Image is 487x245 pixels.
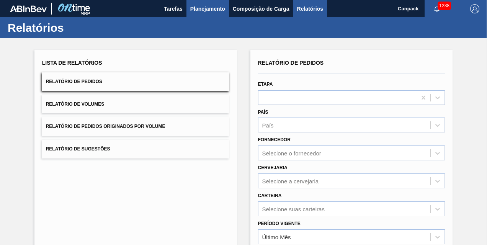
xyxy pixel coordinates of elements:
[262,178,319,184] div: Selecione a cervejaria
[262,150,321,157] div: Selecione o fornecedor
[258,165,288,170] label: Cervejaria
[258,137,291,142] label: Fornecedor
[258,60,324,66] span: Relatório de Pedidos
[262,206,325,212] div: Selecione suas carteiras
[42,140,229,158] button: Relatório de Sugestões
[258,82,273,87] label: Etapa
[438,2,451,10] span: 1238
[42,95,229,114] button: Relatório de Volumes
[42,60,102,66] span: Lista de Relatórios
[262,122,274,129] div: País
[164,4,183,13] span: Tarefas
[46,79,102,84] span: Relatório de Pedidos
[46,124,165,129] span: Relatório de Pedidos Originados por Volume
[297,4,323,13] span: Relatórios
[10,5,47,12] img: TNhmsLtSVTkK8tSr43FrP2fwEKptu5GPRR3wAAAABJRU5ErkJggg==
[258,109,268,115] label: País
[233,4,289,13] span: Composição de Carga
[42,72,229,91] button: Relatório de Pedidos
[46,146,110,152] span: Relatório de Sugestões
[258,221,301,226] label: Período Vigente
[46,101,104,107] span: Relatório de Volumes
[425,3,449,14] button: Notificações
[258,193,282,198] label: Carteira
[42,117,229,136] button: Relatório de Pedidos Originados por Volume
[8,23,144,32] h1: Relatórios
[190,4,225,13] span: Planejamento
[470,4,479,13] img: Logout
[262,234,291,240] div: Último Mês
